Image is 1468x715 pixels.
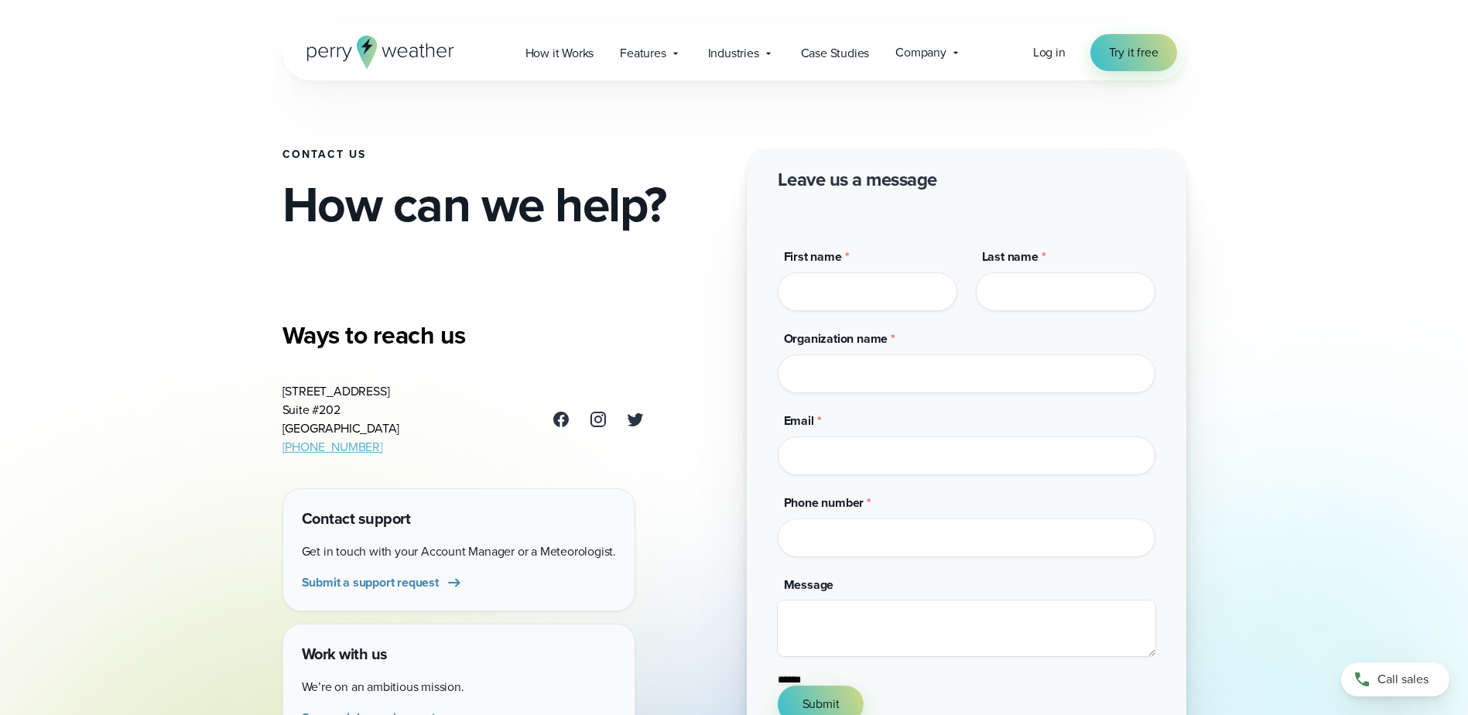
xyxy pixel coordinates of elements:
h4: Contact support [302,508,616,530]
span: Phone number [784,494,864,511]
h2: How can we help? [282,180,722,229]
a: Case Studies [788,37,883,69]
span: Log in [1033,43,1066,61]
span: Organization name [784,330,888,347]
h2: Leave us a message [778,167,937,192]
span: Submit [802,695,840,713]
span: Call sales [1377,670,1429,689]
a: How it Works [512,37,607,69]
span: Email [784,412,814,429]
address: [STREET_ADDRESS] Suite #202 [GEOGRAPHIC_DATA] [282,382,400,457]
span: Industries [708,44,759,63]
span: Case Studies [801,44,870,63]
h4: Work with us [302,643,616,665]
a: Log in [1033,43,1066,62]
a: Try it free [1090,34,1177,71]
p: We’re on an ambitious mission. [302,678,616,696]
span: Message [784,576,834,594]
h1: Contact Us [282,149,722,161]
span: First name [784,248,842,265]
span: Submit a support request [302,573,439,592]
span: Last name [982,248,1039,265]
h3: Ways to reach us [282,320,645,351]
span: Company [895,43,946,62]
a: Call sales [1341,662,1449,696]
a: [PHONE_NUMBER] [282,438,383,456]
p: Get in touch with your Account Manager or a Meteorologist. [302,542,616,561]
a: Submit a support request [302,573,464,592]
span: Features [620,44,666,63]
span: Try it free [1109,43,1158,62]
span: How it Works [525,44,594,63]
